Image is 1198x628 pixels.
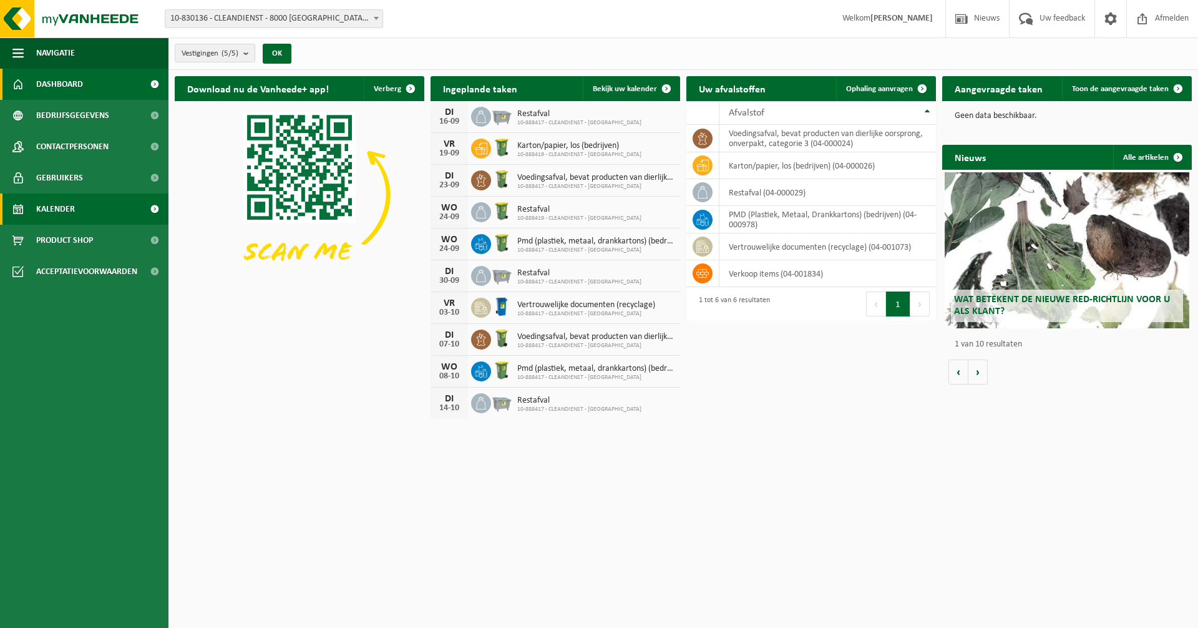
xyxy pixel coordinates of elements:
span: Vertrouwelijke documenten (recyclage) [517,300,655,310]
span: Dashboard [36,69,83,100]
span: 10-888419 - CLEANDIENST - [GEOGRAPHIC_DATA] [517,151,641,159]
a: Toon de aangevraagde taken [1062,76,1191,101]
span: Voedingsafval, bevat producten van dierlijke oorsprong, onverpakt, categorie 3 [517,332,674,342]
a: Bekijk uw kalender [583,76,679,101]
h2: Aangevraagde taken [942,76,1055,101]
span: Restafval [517,396,641,406]
span: Restafval [517,268,641,278]
count: (5/5) [222,49,238,57]
div: VR [437,298,462,308]
span: Contactpersonen [36,131,109,162]
div: 24-09 [437,245,462,253]
div: DI [437,107,462,117]
p: 1 van 10 resultaten [955,340,1186,349]
span: Product Shop [36,225,93,256]
span: Pmd (plastiek, metaal, drankkartons) (bedrijven) [517,237,674,247]
button: Vorige [948,360,968,385]
h2: Nieuws [942,145,998,169]
div: DI [437,330,462,340]
span: 10-888417 - CLEANDIENST - [GEOGRAPHIC_DATA] [517,406,641,413]
h2: Ingeplande taken [431,76,530,101]
td: vertrouwelijke documenten (recyclage) (04-001073) [719,233,936,260]
div: 30-09 [437,277,462,285]
img: WB-0240-HPE-GN-50 [491,232,512,253]
div: 07-10 [437,340,462,349]
div: WO [437,362,462,372]
span: 10-830136 - CLEANDIENST - 8000 BRUGGE, PATHOEKEWEG 48 [165,9,383,28]
span: 10-888417 - CLEANDIENST - [GEOGRAPHIC_DATA] [517,247,674,254]
button: Vestigingen(5/5) [175,44,255,62]
img: WB-0240-HPE-GN-50 [491,360,512,381]
img: WB-2500-GAL-GY-01 [491,105,512,126]
div: DI [437,171,462,181]
h2: Download nu de Vanheede+ app! [175,76,341,101]
span: 10-888417 - CLEANDIENST - [GEOGRAPHIC_DATA] [517,183,674,190]
h2: Uw afvalstoffen [686,76,778,101]
span: 10-888417 - CLEANDIENST - [GEOGRAPHIC_DATA] [517,119,641,127]
span: Toon de aangevraagde taken [1072,85,1169,93]
button: Volgende [968,360,988,385]
p: Geen data beschikbaar. [955,112,1179,120]
span: Gebruikers [36,162,83,194]
span: Pmd (plastiek, metaal, drankkartons) (bedrijven) [517,364,674,374]
div: 03-10 [437,308,462,317]
span: Ophaling aanvragen [846,85,913,93]
button: Verberg [364,76,423,101]
div: 16-09 [437,117,462,126]
span: Verberg [374,85,401,93]
span: Voedingsafval, bevat producten van dierlijke oorsprong, onverpakt, categorie 3 [517,173,674,183]
div: 08-10 [437,372,462,381]
a: Ophaling aanvragen [836,76,935,101]
img: WB-0140-HPE-GN-50 [491,169,512,190]
span: Acceptatievoorwaarden [36,256,137,287]
div: DI [437,394,462,404]
div: 24-09 [437,213,462,222]
img: WB-0140-HPE-GN-50 [491,328,512,349]
span: 10-888417 - CLEANDIENST - [GEOGRAPHIC_DATA] [517,342,674,350]
span: Navigatie [36,37,75,69]
span: 10-888417 - CLEANDIENST - [GEOGRAPHIC_DATA] [517,278,641,286]
img: Download de VHEPlus App [175,101,424,288]
span: Karton/papier, los (bedrijven) [517,141,641,151]
td: karton/papier, los (bedrijven) (04-000026) [719,152,936,179]
td: restafval (04-000029) [719,179,936,206]
span: Kalender [36,194,75,225]
div: WO [437,203,462,213]
span: Afvalstof [729,108,764,118]
img: WB-0240-HPE-BE-09 [491,296,512,317]
span: Restafval [517,109,641,119]
span: Bekijk uw kalender [593,85,657,93]
img: WB-0240-HPE-GN-50 [491,200,512,222]
span: 10-830136 - CLEANDIENST - 8000 BRUGGE, PATHOEKEWEG 48 [165,10,382,27]
span: Vestigingen [182,44,238,63]
span: 10-888417 - CLEANDIENST - [GEOGRAPHIC_DATA] [517,310,655,318]
img: WB-0240-HPE-GN-50 [491,137,512,158]
span: Bedrijfsgegevens [36,100,109,131]
button: OK [263,44,291,64]
strong: [PERSON_NAME] [870,14,933,23]
div: 23-09 [437,181,462,190]
div: 14-10 [437,404,462,413]
span: Restafval [517,205,641,215]
a: Wat betekent de nieuwe RED-richtlijn voor u als klant? [945,172,1189,328]
td: voedingsafval, bevat producten van dierlijke oorsprong, onverpakt, categorie 3 (04-000024) [719,125,936,152]
span: 10-888417 - CLEANDIENST - [GEOGRAPHIC_DATA] [517,374,674,381]
button: 1 [886,292,910,316]
div: DI [437,267,462,277]
td: PMD (Plastiek, Metaal, Drankkartons) (bedrijven) (04-000978) [719,206,936,233]
div: VR [437,139,462,149]
button: Next [910,292,930,316]
a: Alle artikelen [1113,145,1191,170]
div: WO [437,235,462,245]
span: Wat betekent de nieuwe RED-richtlijn voor u als klant? [954,295,1170,316]
button: Previous [866,292,886,316]
td: verkoop items (04-001834) [719,260,936,287]
img: WB-2500-GAL-GY-01 [491,391,512,413]
span: 10-888419 - CLEANDIENST - [GEOGRAPHIC_DATA] [517,215,641,222]
div: 1 tot 6 van 6 resultaten [693,290,770,318]
div: 19-09 [437,149,462,158]
img: WB-2500-GAL-GY-01 [491,264,512,285]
